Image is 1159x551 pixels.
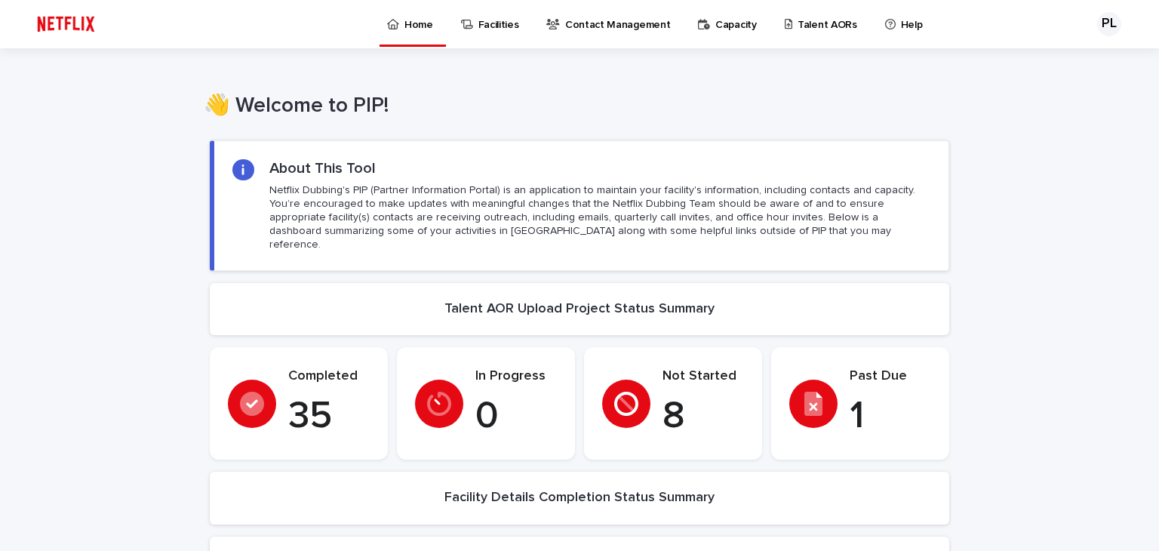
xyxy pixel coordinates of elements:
p: Not Started [663,368,744,385]
img: ifQbXi3ZQGMSEF7WDB7W [30,9,102,39]
p: 8 [663,394,744,439]
p: In Progress [475,368,557,385]
p: 1 [850,394,931,439]
h2: Facility Details Completion Status Summary [444,490,715,506]
h2: About This Tool [269,159,376,177]
h1: 👋 Welcome to PIP! [204,94,943,119]
p: 35 [288,394,370,439]
p: Completed [288,368,370,385]
p: 0 [475,394,557,439]
div: PL [1097,12,1121,36]
p: Past Due [850,368,931,385]
p: Netflix Dubbing's PIP (Partner Information Portal) is an application to maintain your facility's ... [269,183,930,252]
h2: Talent AOR Upload Project Status Summary [444,301,715,318]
